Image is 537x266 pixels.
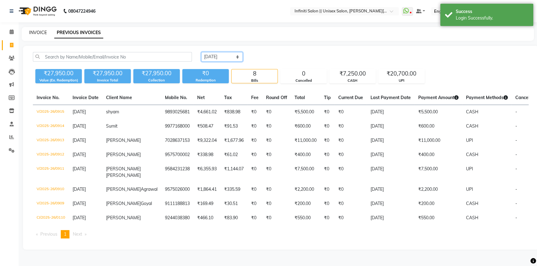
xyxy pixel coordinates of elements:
[165,95,187,100] span: Mobile No.
[262,119,291,133] td: ₹0
[33,211,69,225] td: CI/2025-26/0110
[415,182,462,197] td: ₹2,200.00
[379,69,424,78] div: ₹20,700.00
[73,201,86,206] span: [DATE]
[16,2,58,20] img: logo
[220,148,247,162] td: ₹61.02
[320,133,335,148] td: ₹0
[262,197,291,211] td: ₹0
[291,119,320,133] td: ₹600.00
[320,162,335,182] td: ₹0
[220,211,247,225] td: ₹83.90
[220,105,247,120] td: ₹838.98
[106,109,119,115] span: shyam
[106,186,141,192] span: [PERSON_NAME]
[193,119,220,133] td: ₹508.47
[515,137,517,143] span: -
[232,69,277,78] div: 8
[68,2,95,20] b: 08047224946
[220,119,247,133] td: ₹91.53
[291,211,320,225] td: ₹550.00
[35,78,82,83] div: Value (Ex. Redemption)
[73,137,86,143] span: [DATE]
[220,182,247,197] td: ₹335.59
[247,148,262,162] td: ₹0
[161,133,193,148] td: 7028637153
[367,197,415,211] td: [DATE]
[247,197,262,211] td: ₹0
[33,52,192,62] input: Search by Name/Mobile/Email/Invoice No
[466,166,473,172] span: UPI
[193,105,220,120] td: ₹4,661.02
[335,197,367,211] td: ₹0
[106,166,141,172] span: [PERSON_NAME]
[466,201,478,206] span: CASH
[466,152,478,157] span: CASH
[367,133,415,148] td: [DATE]
[232,78,277,83] div: Bills
[262,133,291,148] td: ₹0
[73,152,86,157] span: [DATE]
[415,211,462,225] td: ₹550.00
[64,231,66,237] span: 1
[193,211,220,225] td: ₹466.10
[193,182,220,197] td: ₹1,864.41
[133,69,180,78] div: ₹27,950.00
[141,186,158,192] span: Agrawal
[161,197,193,211] td: 9111188813
[220,133,247,148] td: ₹1,677.96
[33,182,69,197] td: V/2025-26/0910
[220,162,247,182] td: ₹1,144.07
[515,215,517,220] span: -
[291,197,320,211] td: ₹200.00
[330,69,375,78] div: ₹7,250.00
[515,186,517,192] span: -
[251,95,259,100] span: Fee
[193,148,220,162] td: ₹338.98
[161,119,193,133] td: 9977168000
[456,15,529,21] div: Login Successfully.
[84,69,131,78] div: ₹27,950.00
[466,123,478,129] span: CASH
[291,105,320,120] td: ₹5,500.00
[247,105,262,120] td: ₹0
[320,197,335,211] td: ₹0
[161,211,193,225] td: 9244038380
[367,105,415,120] td: [DATE]
[367,182,415,197] td: [DATE]
[247,162,262,182] td: ₹0
[182,69,229,78] div: ₹0
[247,119,262,133] td: ₹0
[466,186,473,192] span: UPI
[141,201,152,206] span: Goyal
[182,78,229,83] div: Redemption
[40,231,57,237] span: Previous
[367,211,415,225] td: [DATE]
[291,133,320,148] td: ₹11,000.00
[220,197,247,211] td: ₹30.51
[295,95,305,100] span: Total
[247,182,262,197] td: ₹0
[320,119,335,133] td: ₹0
[33,230,529,238] nav: Pagination
[367,148,415,162] td: [DATE]
[197,95,205,100] span: Net
[262,105,291,120] td: ₹0
[33,197,69,211] td: V/2025-26/0909
[193,197,220,211] td: ₹169.49
[515,166,517,172] span: -
[291,162,320,182] td: ₹7,500.00
[515,152,517,157] span: -
[224,95,232,100] span: Tax
[320,105,335,120] td: ₹0
[161,148,193,162] td: 9575700002
[73,231,82,237] span: Next
[281,69,326,78] div: 0
[335,148,367,162] td: ₹0
[54,27,103,38] a: PREVIOUS INVOICES
[515,109,517,115] span: -
[415,148,462,162] td: ₹400.00
[262,148,291,162] td: ₹0
[106,152,141,157] span: [PERSON_NAME]
[37,95,60,100] span: Invoice No.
